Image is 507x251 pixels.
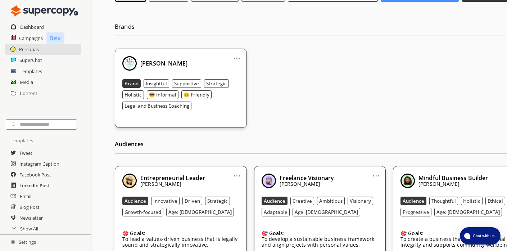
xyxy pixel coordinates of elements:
button: Progressive [400,208,431,216]
b: Growth-focused [125,209,161,215]
span: Chat with us [470,233,496,239]
a: ... [233,170,241,176]
b: Ambitious [319,198,343,204]
button: Brand [122,79,141,88]
b: [PERSON_NAME] [140,59,187,67]
b: 😎 Informal [149,91,176,98]
button: 😊 Friendly [181,90,212,99]
button: Growth-focused [122,208,163,216]
button: Driven [182,197,202,205]
a: Campaigns [19,33,43,44]
b: Audience [264,198,285,204]
b: Holistic [463,198,480,204]
button: Age: [DEMOGRAPHIC_DATA] [293,208,360,216]
b: Driven [185,198,200,204]
a: Facebook Post [19,169,51,180]
button: Audience [262,197,288,205]
b: Goals: [408,230,424,237]
b: Age: [DEMOGRAPHIC_DATA] [168,209,232,215]
p: Beta [46,32,64,44]
button: Insightful [144,79,169,88]
a: Tweet [19,148,32,158]
a: Media [20,77,33,88]
button: Innovative [151,197,180,205]
a: Content [20,88,37,99]
button: Thoughtful [429,197,458,205]
div: 🎯 [122,230,239,236]
p: [PERSON_NAME] [280,181,334,187]
img: Close [122,56,137,71]
p: [PERSON_NAME] [140,181,205,187]
button: Ambitious [317,197,345,205]
button: Legal and Business Coaching [122,102,191,110]
button: Strategic [204,79,229,88]
b: Mindful Business Builder [418,174,488,182]
button: Adaptable [262,208,290,216]
b: Innovative [153,198,177,204]
button: Holistic [461,197,483,205]
a: ... [233,53,241,58]
a: Show All [20,223,38,234]
a: Newsletter [19,212,43,223]
a: Blog Post [19,202,40,212]
b: 😊 Friendly [184,91,209,98]
button: Age: [DEMOGRAPHIC_DATA] [166,208,234,216]
b: Entrepreneurial Leader [140,174,205,182]
button: Holistic [122,90,144,99]
b: Strategic [207,198,228,204]
b: Goals: [130,230,145,237]
b: Thoughtful [431,198,456,204]
a: Dashboard [20,22,44,32]
b: Holistic [125,91,142,98]
b: Adaptable [264,209,288,215]
a: SuperChat [19,55,42,66]
b: Freelance Visionary [280,174,334,182]
b: Strategic [206,80,227,87]
button: atlas-launcher [460,227,501,245]
a: ... [372,170,380,176]
a: Email [20,191,31,202]
b: Audience [403,198,424,204]
img: Close [11,240,15,244]
a: Personas [19,44,39,55]
button: Audience [122,197,148,205]
div: 🎯 [262,230,379,236]
b: Ethical [488,198,503,204]
b: Legal and Business Coaching [125,103,189,109]
img: Close [122,174,137,188]
button: Visionary [348,197,373,205]
b: Audience [125,198,146,204]
b: Insightful [146,80,167,87]
b: Visionary [350,198,371,204]
p: [PERSON_NAME] [418,181,488,187]
a: LinkedIn Post [19,180,49,191]
b: Creative [293,198,312,204]
p: To lead a values-driven business that is legally sound and strategically innovative. [122,236,239,248]
button: Ethical [485,197,505,205]
b: Goals: [269,230,285,237]
button: Creative [290,197,314,205]
button: Supportive [172,79,201,88]
b: Age: [DEMOGRAPHIC_DATA] [436,209,500,215]
a: Instagram Caption [19,158,59,169]
b: Supportive [174,80,199,87]
a: Templates [20,66,42,77]
p: To develop a sustainable business framework and align projects with personal values. [262,236,379,248]
b: Brand [125,80,139,87]
button: 😎 Informal [147,90,178,99]
img: Close [400,174,415,188]
b: Age: [DEMOGRAPHIC_DATA] [295,209,358,215]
